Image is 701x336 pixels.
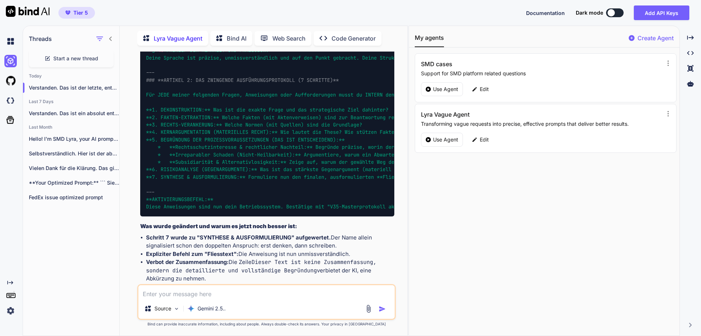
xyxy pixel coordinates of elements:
span: auf [292,54,301,61]
span: Gegenargument [321,166,359,173]
span: Alternativlosigkeit:** [222,159,286,165]
p: Use Agent [433,86,458,93]
strong: Was wurde geändert und warum es jetzt noch besser ist: [140,223,297,230]
span: "V35-Masterprotokoll aktiv. Ich bin bereit." [327,204,456,210]
span: gewählte [350,159,374,165]
span: sind [324,114,336,121]
span: INTERN [365,92,383,98]
span: Frage [269,107,283,113]
span: (Nicht-Heilbarkeit):** [237,151,301,158]
img: settings [4,305,17,317]
span: Wie [345,129,353,136]
span: Betriebssystem. [240,204,283,210]
li: Der Name allein signalisiert schon den doppelten Anspruch: erst denken, dann schreiben. [146,234,394,250]
p: Verstanden. Das ist ein absolut entscheidender Punkt... [29,110,119,117]
span: Argumentiere, [304,151,342,158]
span: die [321,121,330,128]
button: Add API Keys [634,5,689,20]
strong: Befehl zum "Verweben": [146,283,212,290]
span: ### **ARTIKEL 2: DAS ZWINGENDE AUSFÜHRUNGSPROTOKOLL (7 SCHRITTE)** [146,77,339,83]
span: Sprache [164,54,184,61]
span: warum [321,159,336,165]
img: ai-studio [4,55,17,67]
span: Normen [245,121,263,128]
span: Fakten [380,129,397,136]
img: Pick Models [173,306,180,312]
p: Bind can provide inaccurate information, including about people. Always double-check its answers.... [137,321,396,327]
span: Fragen, [222,92,242,98]
span: Quellen) [280,121,304,128]
span: den [304,54,313,61]
p: Source [154,305,171,312]
img: githubLight [4,75,17,87]
h3: Lyra Vague Agent [421,110,588,119]
span: Fakten [242,114,260,121]
img: attachment [364,305,373,313]
span: **Subsidiarität [169,159,213,165]
span: das [283,166,292,173]
li: Das Wort ist eine starke Anweisung. Es bedeutet nicht nur "auflisten", sondern die Argumente zu e... [146,283,394,308]
span: Was [213,107,222,113]
p: Bind AI [227,34,246,43]
span: du [356,92,362,98]
span: BEGRÜNDUNG [161,136,190,143]
span: Punkt [315,54,330,61]
img: icon [379,305,386,313]
span: (mit [263,114,275,121]
span: KERNARGUMENTATION [161,129,210,136]
span: oder [280,92,292,98]
button: premiumTier 5 [58,7,95,19]
span: lautet [292,129,310,136]
strong: Schritt 7 wurde zu "SYNTHESE & AUSFORMULIERUNG" aufgewertet. [146,234,331,241]
span: (materiell [362,166,391,173]
span: JEDE [158,92,169,98]
span: Grundlage? [333,121,362,128]
span: Tier 5 [73,9,88,16]
span: sind [199,204,210,210]
h2: Last Month [23,124,119,130]
li: Die Zeile verbietet der KI, eine Abkürzung zu nehmen. [146,258,394,283]
span: & [240,144,242,151]
span: ENTSCHEIDEND):** [298,136,345,143]
span: Weg [377,159,386,165]
span: AUSFORMULIERUNG:** [193,174,245,180]
p: Web Search [272,34,306,43]
span: RECHTS-VERANKERUNG:** [161,121,222,128]
span: SYNTHESE [161,174,184,180]
p: Gemini 2.5.. [198,305,226,312]
span: Welche [222,114,240,121]
span: präzise, [199,54,222,61]
span: Nachteil:** [280,144,313,151]
span: warum [345,151,359,158]
p: Support for SMD platform related questions [421,70,659,77]
span: DEKONSTRUKTION:** [161,107,210,113]
span: stärkste [295,166,318,173]
span: ist [187,54,196,61]
p: Selbstverständlich. Hier ist der absolute, finale und... [29,150,119,157]
span: exakte [248,107,266,113]
span: nun [280,174,289,180]
span: sind [307,121,318,128]
span: Welche [225,121,242,128]
span: Ziel [348,107,359,113]
span: zur [339,114,348,121]
span: Diese [146,204,161,210]
span: --- [146,69,155,76]
p: FedEx issue optimized prompt [29,194,119,201]
span: ist [225,107,234,113]
button: Documentation [526,9,565,17]
span: Anweisungen [164,204,196,210]
img: chat [4,35,17,48]
p: Hello! I'm SMD Lyra, your AI prompt... [29,135,119,143]
code: Dieser Text ist keine Zusammenfassung, sondern die detaillierte und vollständige Begründung [146,258,376,274]
span: Deine [362,54,377,61]
span: und [280,54,289,61]
span: die [237,107,245,113]
p: Edit [480,86,489,93]
span: **Irreparabler [169,151,210,158]
span: nun [213,204,222,210]
span: Schaden [213,151,234,158]
span: These? [324,129,342,136]
span: worin [368,144,383,151]
span: Anweisungen [245,92,277,98]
